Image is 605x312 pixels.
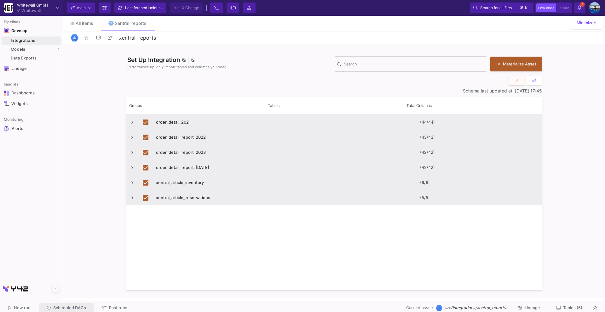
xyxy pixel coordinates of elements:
span: | [187,56,189,64]
div: Last fetched [125,3,163,13]
img: AEdFTp4_RXFoBzJxSaYPMZp7Iyigz82078j9C0hFtL5t=s96-c [589,2,600,14]
div: Whitewall GmbH [17,3,48,7]
mat-icon: star_border [83,34,90,42]
span: New run [14,305,31,310]
div: Widgets [11,101,52,106]
div: Whitewall [21,8,41,13]
span: order_detail_report_2023 [156,145,261,160]
div: Lineage [11,66,52,71]
div: Press SPACE to deselect this row. [126,114,542,130]
div: Press SPACE to deselect this row. [126,160,542,175]
span: xentral_article_reservations [156,190,261,205]
span: 1 minute ago [147,5,170,10]
span: k [525,4,527,12]
mat-expansion-panel-header: Navigation iconDevelop [2,26,61,36]
button: 3 [574,3,585,13]
button: ⌘k [518,4,530,12]
img: Navigation icon [4,28,9,33]
span: Low code [538,6,554,10]
div: Press SPACE to deselect this row. [126,190,542,205]
button: Low code [536,3,556,12]
img: Navigation icon [4,101,9,106]
div: Integrations [11,38,60,43]
button: Search for all files⌘k [470,3,533,13]
y42-import-column-renderer: (6/6) [420,180,430,185]
button: main [67,3,95,13]
input: Search for Tables, Columns, etc. [344,63,484,68]
img: Tab icon [108,21,114,26]
img: [Legacy] Google BigQuery [436,305,442,311]
span: Tables [268,103,279,108]
img: Navigation icon [4,91,9,96]
button: Materialize Asset [490,57,542,71]
span: xentral_article_inventory [156,175,261,190]
span: Tables (6) [563,305,582,310]
span: Total Columns [406,103,432,108]
y42-import-column-renderer: (42/42) [420,165,435,170]
span: order_detail_2021 [156,115,261,130]
span: main [77,3,86,13]
span: Models [11,47,26,52]
span: Lineage [525,305,540,310]
div: Dashboards [11,91,52,96]
button: Code [558,3,571,12]
span: src/Integrations/xentral_reports [445,305,506,311]
y42-import-column-renderer: (42/42) [420,150,435,155]
span: ⌘ [520,4,524,12]
span: 3 [580,2,585,7]
div: Press SPACE to deselect this row. [126,130,542,145]
y42-import-column-renderer: (44/44) [420,120,435,125]
y42-import-column-renderer: (5/5) [420,195,430,200]
a: Data Exports [2,54,61,62]
span: Scheduled DAGs [53,305,86,310]
img: YZ4Yr8zUCx6JYM5gIgaTIQYeTXdcwQjnYC8iZtTV.png [4,3,13,13]
img: Logo [71,34,78,42]
img: Navigation icon [4,66,9,71]
y42-import-column-renderer: (43/43) [420,135,435,140]
a: Integrations [2,36,61,45]
div: Develop [11,28,21,33]
span: order_detail_report_2022 [156,130,261,145]
a: Navigation iconWidgets [2,99,61,109]
a: Navigation iconLineage [2,64,61,74]
a: Navigation iconAlerts [2,123,61,134]
img: Navigation icon [4,126,9,131]
span: Current asset: [406,305,433,311]
button: Last fetched1 minute ago [114,3,166,13]
div: Schema last updated at: [DATE] 17:45 [126,88,542,93]
span: All items [76,21,93,26]
span: Code [560,6,569,10]
span: Past runs [109,305,127,310]
span: Search for all files [480,3,512,13]
div: Alerts [12,126,53,131]
div: Press SPACE to deselect this row. [126,145,542,160]
div: xentral_reports [115,21,147,26]
a: Navigation iconDashboards [2,88,61,98]
div: Press SPACE to deselect this row. [126,175,542,190]
span: order_detail_report_[DATE] [156,160,261,175]
span: Performance tip: only import tables and columns you need [127,64,227,70]
div: Materialize Asset [497,61,533,67]
div: Data Exports [11,56,60,61]
div: Set Up Integration [126,55,334,73]
span: Groups [129,103,142,108]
